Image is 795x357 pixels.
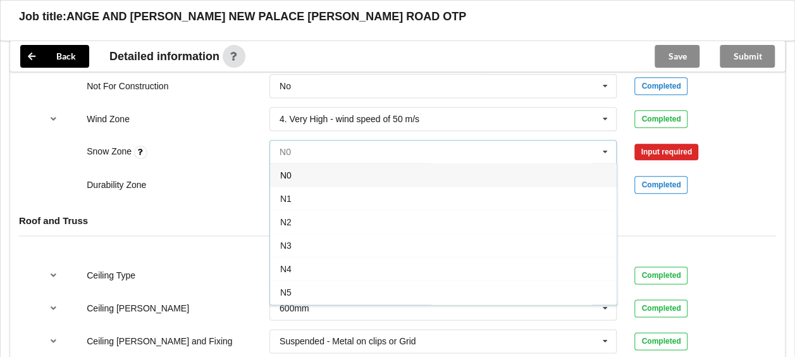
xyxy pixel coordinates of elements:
div: 4. Very High - wind speed of 50 m/s [280,115,419,123]
button: reference-toggle [41,264,66,287]
div: Suspended - Metal on clips or Grid [280,337,416,346]
span: N4 [280,264,292,274]
span: N1 [280,194,292,204]
h3: Job title: [19,9,66,24]
div: Input required [634,144,698,160]
label: Ceiling [PERSON_NAME] [87,303,189,313]
span: Detailed information [109,51,219,62]
div: Completed [634,110,687,128]
div: No [280,82,291,91]
button: reference-toggle [41,330,66,353]
div: Completed [634,77,687,95]
label: Ceiling Type [87,270,135,280]
label: Durability Zone [87,180,146,190]
label: Wind Zone [87,114,130,124]
button: reference-toggle [41,108,66,130]
button: reference-toggle [41,297,66,320]
div: 600mm [280,304,309,313]
label: Ceiling [PERSON_NAME] and Fixing [87,336,232,346]
span: N2 [280,217,292,227]
span: N3 [280,241,292,251]
div: Completed [634,176,687,194]
h3: ANGE AND [PERSON_NAME] NEW PALACE [PERSON_NAME] ROAD OTP [66,9,466,24]
span: N5 [280,287,292,297]
label: Not For Construction [87,81,168,91]
h4: Roof and Truss [19,215,776,227]
button: Back [20,45,89,68]
span: N0 [280,170,292,180]
div: Completed [634,266,687,284]
div: Completed [634,299,687,317]
div: Completed [634,332,687,350]
label: Snow Zone [87,146,134,156]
